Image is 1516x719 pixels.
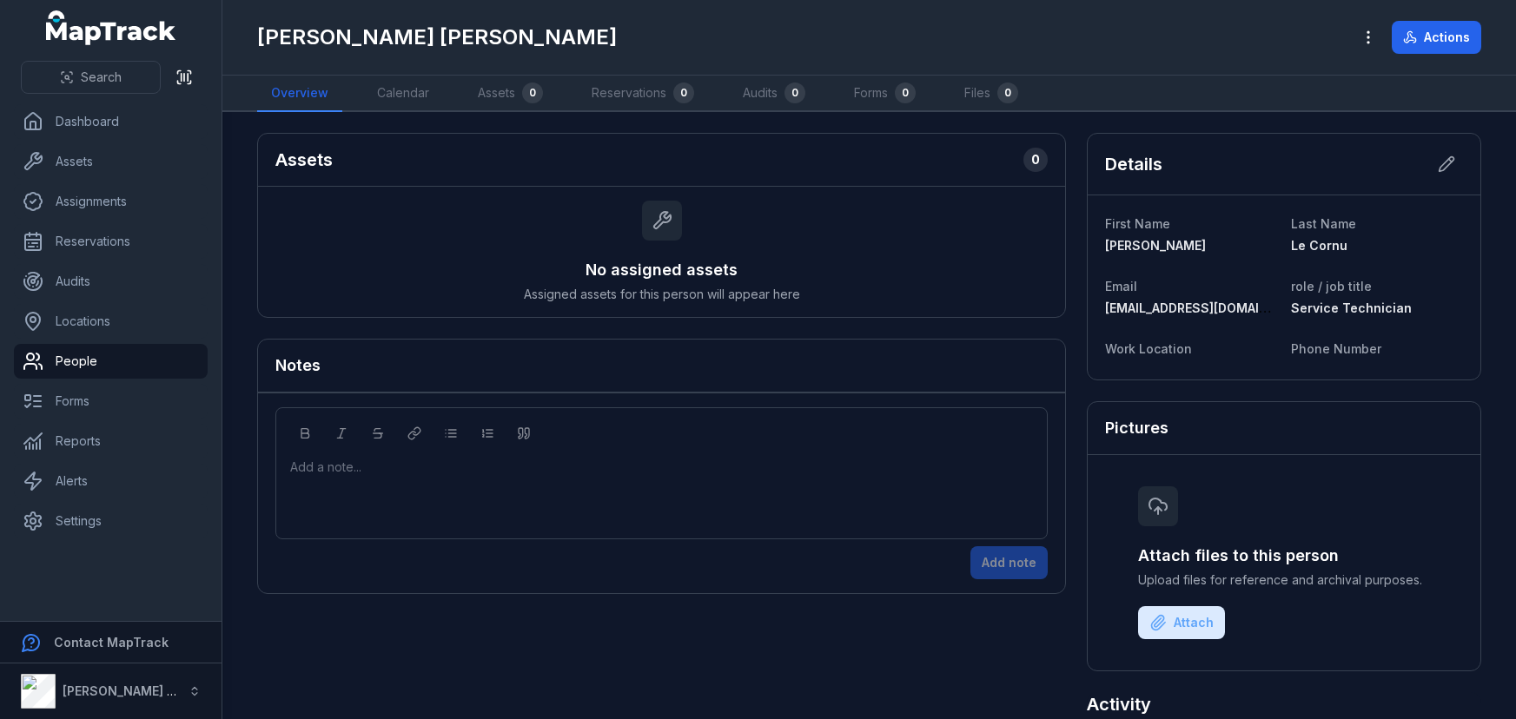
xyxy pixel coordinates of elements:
[524,286,800,303] span: Assigned assets for this person will appear here
[46,10,176,45] a: MapTrack
[81,69,122,86] span: Search
[14,384,208,419] a: Forms
[275,148,333,172] h2: Assets
[14,344,208,379] a: People
[1105,279,1137,294] span: Email
[14,184,208,219] a: Assignments
[21,61,161,94] button: Search
[1138,544,1430,568] h3: Attach files to this person
[895,82,916,103] div: 0
[257,76,342,112] a: Overview
[54,635,169,650] strong: Contact MapTrack
[578,76,708,112] a: Reservations0
[14,464,208,498] a: Alerts
[729,76,819,112] a: Audits0
[1138,606,1225,639] button: Attach
[1291,279,1372,294] span: role / job title
[673,82,694,103] div: 0
[1023,148,1048,172] div: 0
[14,144,208,179] a: Assets
[1291,238,1347,253] span: Le Cornu
[14,304,208,339] a: Locations
[14,504,208,538] a: Settings
[1105,416,1168,440] h3: Pictures
[1392,21,1481,54] button: Actions
[275,353,321,378] h3: Notes
[1291,216,1356,231] span: Last Name
[464,76,557,112] a: Assets0
[1087,692,1151,716] h2: Activity
[1105,300,1314,315] span: [EMAIL_ADDRESS][DOMAIN_NAME]
[14,424,208,458] a: Reports
[1105,216,1170,231] span: First Name
[840,76,930,112] a: Forms0
[363,76,443,112] a: Calendar
[1105,341,1192,356] span: Work Location
[1105,238,1206,253] span: [PERSON_NAME]
[14,104,208,139] a: Dashboard
[1105,152,1162,176] h2: Details
[63,683,183,698] strong: [PERSON_NAME] Air
[1291,300,1412,315] span: Service Technician
[1291,341,1381,356] span: Phone Number
[950,76,1032,112] a: Files0
[586,258,738,282] h3: No assigned assets
[14,264,208,299] a: Audits
[1138,571,1430,589] span: Upload files for reference and archival purposes.
[997,82,1018,103] div: 0
[522,82,543,103] div: 0
[257,23,617,51] h1: [PERSON_NAME] [PERSON_NAME]
[784,82,805,103] div: 0
[14,224,208,259] a: Reservations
